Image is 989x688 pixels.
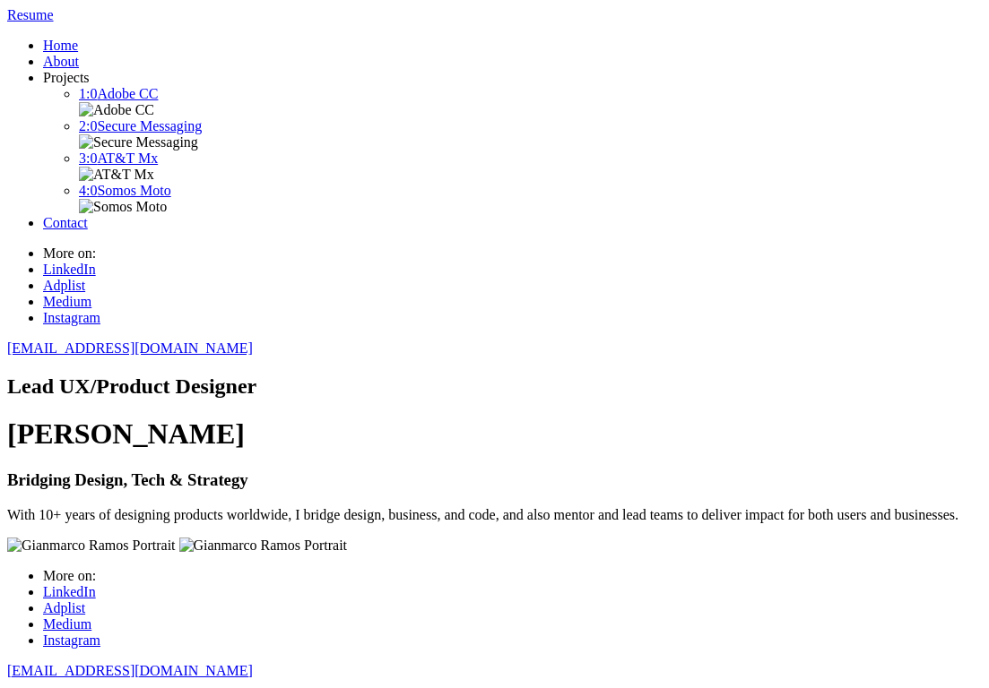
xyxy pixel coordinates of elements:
[43,38,78,53] a: Home
[43,568,982,584] li: More on:
[7,663,253,678] a: [EMAIL_ADDRESS][DOMAIN_NAME]
[79,150,97,166] span: 3:0
[43,600,85,615] a: Adplist
[43,262,96,277] a: LinkedIn
[7,417,982,451] h1: [PERSON_NAME]
[79,199,167,215] img: Somos Moto
[79,150,158,166] a: 3:0AT&T Mx
[43,54,79,69] a: About
[79,86,158,101] a: 1:0Adobe CC
[43,310,100,325] a: Instagram
[43,616,91,632] a: Medium
[43,294,91,309] a: Medium
[179,537,348,554] img: Gianmarco Ramos Portrait
[43,278,85,293] a: Adplist
[7,470,982,490] h3: Bridging Design, Tech & Strategy
[7,374,982,399] h2: Lead UX/Product Designer
[79,118,97,133] span: 2:0
[7,537,176,554] img: Gianmarco Ramos Portrait
[43,245,982,262] li: More on:
[43,632,100,648] a: Instagram
[79,183,171,198] a: 4:0Somos Moto
[79,134,198,150] img: Secure Messaging
[79,167,154,183] img: AT&T Mx
[43,215,88,230] a: Contact
[43,584,96,599] a: LinkedIn
[79,102,154,118] img: Adobe CC
[79,118,202,133] a: 2:0Secure Messaging
[43,70,90,85] span: Projects
[7,7,54,22] a: Resume
[79,183,97,198] span: 4:0
[79,86,97,101] span: 1:0
[7,340,253,356] a: [EMAIL_ADDRESS][DOMAIN_NAME]
[7,507,982,523] p: With 10+ years of designing products worldwide, I bridge design, business, and code, and also men...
